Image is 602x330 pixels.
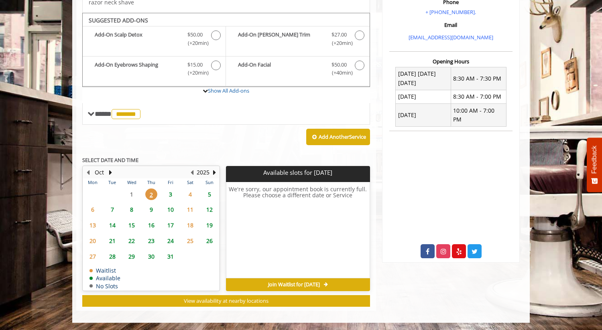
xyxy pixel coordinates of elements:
[180,178,199,186] th: Sat
[203,204,216,215] span: 12
[87,235,99,247] span: 20
[226,186,369,275] h6: We're sorry, our appointment book is currently full. Please choose a different date or Service
[141,249,161,264] td: Select day30
[165,188,177,200] span: 3
[165,219,177,231] span: 17
[587,138,602,192] button: Feedback - Show survey
[87,61,222,79] label: Add-On Eyebrows Shaping
[396,67,451,90] td: [DATE] [DATE] [DATE]
[89,267,120,273] td: Waitlist
[161,178,180,186] th: Fri
[161,249,180,264] td: Select day31
[230,30,365,49] label: Add-On Beard Trim
[106,219,118,231] span: 14
[180,202,199,218] td: Select day11
[141,178,161,186] th: Thu
[126,235,138,247] span: 22
[89,16,148,24] b: SUGGESTED ADD-ONS
[268,281,320,288] span: Join Waitlist for [DATE]
[122,249,141,264] td: Select day29
[83,217,102,233] td: Select day13
[87,30,222,49] label: Add-On Scalp Detox
[106,251,118,262] span: 28
[122,217,141,233] td: Select day15
[122,233,141,249] td: Select day22
[122,178,141,186] th: Wed
[102,233,122,249] td: Select day21
[141,217,161,233] td: Select day16
[319,133,366,140] b: Add Another Service
[83,233,102,249] td: Select day20
[161,186,180,202] td: Select day3
[95,168,104,177] button: Oct
[389,59,513,64] h3: Opening Hours
[82,13,370,87] div: Scissor Cut Add-onS
[82,295,370,307] button: View availability at nearby locations
[187,30,203,39] span: $50.00
[83,202,102,218] td: Select day6
[230,61,365,79] label: Add-On Facial
[451,67,506,90] td: 8:30 AM - 7:30 PM
[145,219,157,231] span: 16
[229,169,366,176] p: Available slots for [DATE]
[183,69,207,77] span: (+20min )
[184,235,196,247] span: 25
[332,61,347,69] span: $50.00
[126,204,138,215] span: 8
[184,297,268,304] span: View availability at nearby locations
[451,104,506,127] td: 10:00 AM - 7:00 PM
[184,219,196,231] span: 18
[165,251,177,262] span: 31
[165,235,177,247] span: 24
[180,186,199,202] td: Select day4
[211,168,218,177] button: Next Year
[197,168,209,177] button: 2025
[145,251,157,262] span: 30
[102,178,122,186] th: Tue
[165,204,177,215] span: 10
[95,61,179,77] b: Add-On Eyebrows Shaping
[332,30,347,39] span: $27.00
[102,249,122,264] td: Select day28
[451,90,506,103] td: 8:30 AM - 7:00 PM
[184,188,196,200] span: 4
[409,34,493,41] a: [EMAIL_ADDRESS][DOMAIN_NAME]
[396,104,451,127] td: [DATE]
[187,61,203,69] span: $15.00
[203,188,216,200] span: 5
[327,39,351,47] span: (+20min )
[89,283,120,289] td: No Slots
[238,61,323,77] b: Add-On Facial
[82,156,138,164] b: SELECT DATE AND TIME
[87,204,99,215] span: 6
[141,202,161,218] td: Select day9
[126,251,138,262] span: 29
[306,129,370,146] button: Add AnotherService
[184,204,196,215] span: 11
[87,219,99,231] span: 13
[145,188,157,200] span: 2
[161,233,180,249] td: Select day24
[89,275,120,281] td: Available
[107,168,114,177] button: Next Month
[95,30,179,47] b: Add-On Scalp Detox
[161,217,180,233] td: Select day17
[183,39,207,47] span: (+20min )
[200,233,220,249] td: Select day26
[85,168,91,177] button: Previous Month
[327,69,351,77] span: (+40min )
[200,202,220,218] td: Select day12
[180,233,199,249] td: Select day25
[83,249,102,264] td: Select day27
[208,87,249,94] a: Show All Add-ons
[102,202,122,218] td: Select day7
[203,235,216,247] span: 26
[122,202,141,218] td: Select day8
[106,204,118,215] span: 7
[200,217,220,233] td: Select day19
[396,90,451,103] td: [DATE]
[126,219,138,231] span: 15
[200,178,220,186] th: Sun
[83,178,102,186] th: Mon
